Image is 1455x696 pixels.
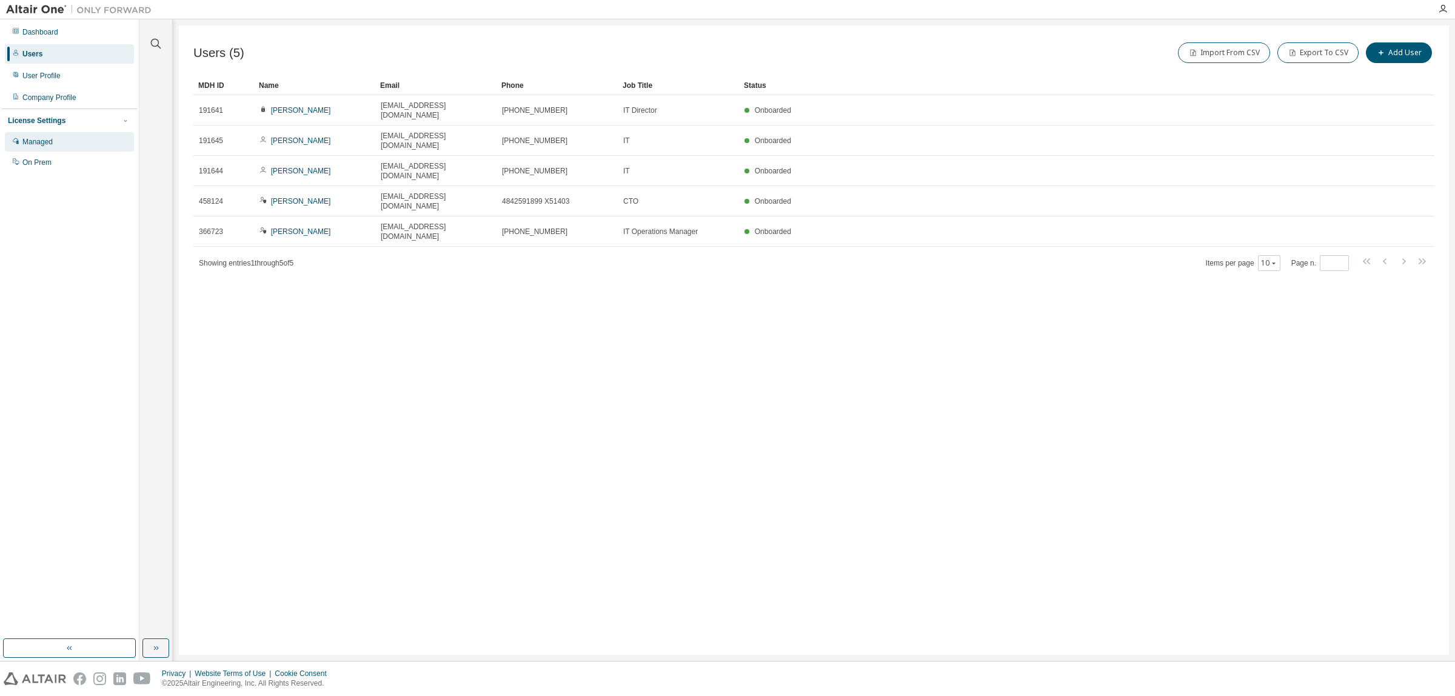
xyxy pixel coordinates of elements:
a: [PERSON_NAME] [271,197,331,206]
span: 191645 [199,136,223,146]
span: 458124 [199,196,223,206]
span: Onboarded [755,106,791,115]
span: Users (5) [193,46,244,60]
span: [EMAIL_ADDRESS][DOMAIN_NAME] [381,222,491,241]
div: Website Terms of Use [195,669,275,678]
div: Email [380,76,492,95]
div: Privacy [162,669,195,678]
img: Altair One [6,4,158,16]
span: Onboarded [755,167,791,175]
span: 191644 [199,166,223,176]
div: Company Profile [22,93,76,102]
button: Export To CSV [1277,42,1359,63]
span: 4842591899 X51403 [502,196,569,206]
a: [PERSON_NAME] [271,136,331,145]
div: On Prem [22,158,52,167]
span: CTO [623,196,638,206]
div: License Settings [8,116,65,125]
div: Name [259,76,370,95]
img: facebook.svg [73,672,86,685]
span: Onboarded [755,197,791,206]
button: Add User [1366,42,1432,63]
div: Job Title [623,76,734,95]
span: Page n. [1291,255,1349,271]
img: youtube.svg [133,672,151,685]
div: Dashboard [22,27,58,37]
img: instagram.svg [93,672,106,685]
a: [PERSON_NAME] [271,167,331,175]
span: Showing entries 1 through 5 of 5 [199,259,293,267]
div: Status [744,76,1371,95]
span: [PHONE_NUMBER] [502,105,567,115]
span: [PHONE_NUMBER] [502,166,567,176]
a: [PERSON_NAME] [271,227,331,236]
div: Managed [22,137,53,147]
span: [PHONE_NUMBER] [502,227,567,236]
span: [EMAIL_ADDRESS][DOMAIN_NAME] [381,131,491,150]
span: IT [623,136,630,146]
span: 191641 [199,105,223,115]
button: Import From CSV [1178,42,1270,63]
a: [PERSON_NAME] [271,106,331,115]
span: [PHONE_NUMBER] [502,136,567,146]
div: Phone [501,76,613,95]
span: IT [623,166,630,176]
span: Onboarded [755,136,791,145]
span: IT Operations Manager [623,227,698,236]
button: 10 [1261,258,1277,268]
span: [EMAIL_ADDRESS][DOMAIN_NAME] [381,161,491,181]
span: [EMAIL_ADDRESS][DOMAIN_NAME] [381,101,491,120]
img: linkedin.svg [113,672,126,685]
span: [EMAIL_ADDRESS][DOMAIN_NAME] [381,192,491,211]
span: Items per page [1206,255,1280,271]
div: MDH ID [198,76,249,95]
span: IT Director [623,105,657,115]
span: 366723 [199,227,223,236]
div: User Profile [22,71,61,81]
div: Users [22,49,42,59]
img: altair_logo.svg [4,672,66,685]
span: Onboarded [755,227,791,236]
p: © 2025 Altair Engineering, Inc. All Rights Reserved. [162,678,334,689]
div: Cookie Consent [275,669,333,678]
